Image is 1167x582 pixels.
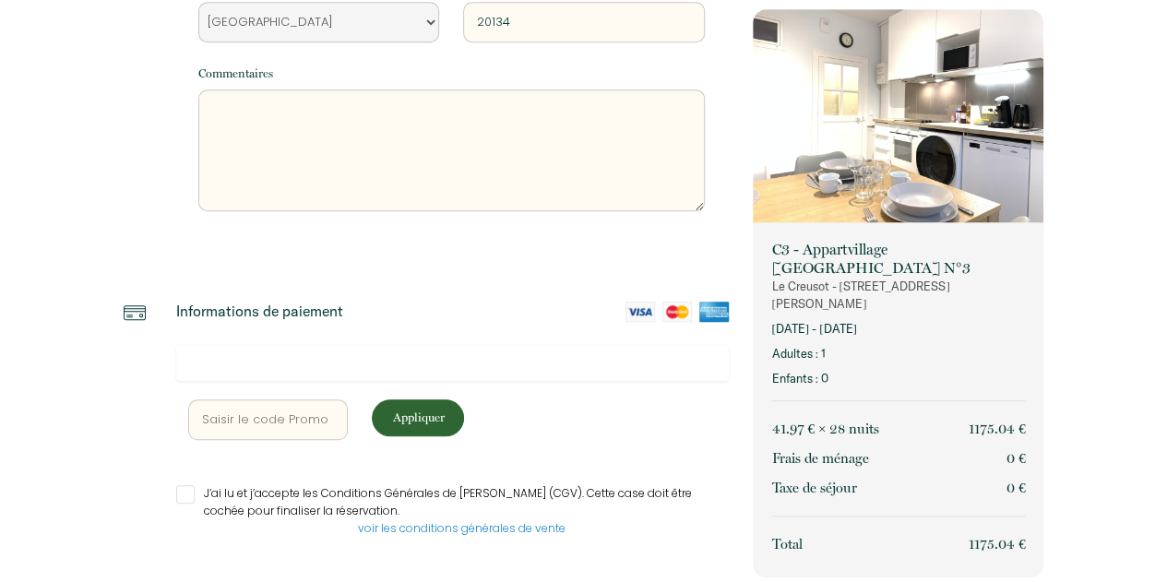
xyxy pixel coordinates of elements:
iframe: Casella di inserimento sicuro pagamento con carta [188,354,718,372]
p: Enfants : 0 [771,370,1025,387]
img: mastercard [662,302,692,322]
p: Frais de ménage [771,447,868,469]
label: Commentaires [198,65,273,83]
p: Taxe de séjour [771,477,856,499]
p: 0 € [1006,447,1026,469]
span: 1175.04 € [969,536,1026,552]
img: credit-card [124,302,146,324]
p: Informations de paiement [176,302,343,320]
button: Appliquer [372,399,464,436]
p: C3 - Appartvillage [GEOGRAPHIC_DATA] N°3 [771,241,1025,278]
select: Default select example [198,2,439,42]
p: Appliquer [378,409,458,426]
p: [DATE] - [DATE] [771,320,1025,338]
a: voir les conditions générales de vente [358,520,566,536]
img: visa-card [625,302,655,322]
input: Saisir le code Promo [188,399,349,440]
span: s [874,421,879,437]
p: Adultes : 1 [771,345,1025,362]
p: 1175.04 € [969,418,1026,440]
p: 41.97 € × 28 nuit [771,418,879,440]
p: Le Creusot - [STREET_ADDRESS][PERSON_NAME] [771,278,1025,313]
img: rental-image [753,9,1043,227]
img: amex [699,302,729,322]
span: Total [771,536,802,552]
p: 0 € [1006,477,1026,499]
